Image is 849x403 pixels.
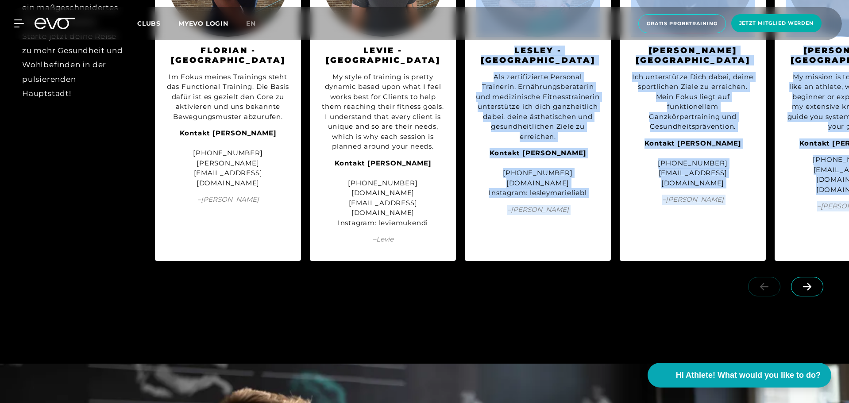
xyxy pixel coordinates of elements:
[178,19,228,27] a: MYEVO LOGIN
[476,148,600,198] div: [PHONE_NUMBER] [DOMAIN_NAME] Instagram: lesleymarieliebl
[166,195,290,205] span: – [PERSON_NAME]
[246,19,256,27] span: en
[631,72,755,132] div: Ich unterstütze Dich dabei, deine sportlichen Ziele zu erreichen. Mein Fokus liegt auf funktionel...
[647,20,718,27] span: Gratis Probetraining
[490,149,587,157] strong: Kontakt [PERSON_NAME]
[321,158,445,228] div: [PHONE_NUMBER] [DOMAIN_NAME][EMAIL_ADDRESS][DOMAIN_NAME] Instagram: leviemukendi
[166,72,290,122] div: Im Fokus meines Trainings steht das Functional Training. Die Basis dafür ist es gezielt den Core ...
[648,363,831,388] button: Hi Athlete! What would you like to do?
[739,19,814,27] span: Jetzt Mitglied werden
[631,138,755,188] div: [PHONE_NUMBER] [EMAIL_ADDRESS][DOMAIN_NAME]
[476,205,600,215] span: – [PERSON_NAME]
[137,19,178,27] a: Clubs
[246,19,266,29] a: en
[321,72,445,152] div: My style of training is pretty dynamic based upon what I feel works best for Clients to help them...
[321,234,445,245] span: – Levie
[180,129,277,137] strong: Kontakt [PERSON_NAME]
[631,46,755,65] h3: [PERSON_NAME][GEOGRAPHIC_DATA]
[476,72,600,142] div: Als zertifizierte Personal Trainerin, Ernährungsberaterin und medizinische Fitnesstrainerin unter...
[631,195,755,205] span: – [PERSON_NAME]
[166,128,290,188] div: [PHONE_NUMBER] [PERSON_NAME][EMAIL_ADDRESS][DOMAIN_NAME]
[676,369,821,381] span: Hi Athlete! What would you like to do?
[644,139,741,147] strong: Kontakt [PERSON_NAME]
[476,46,600,65] h3: Lesley - [GEOGRAPHIC_DATA]
[321,46,445,65] h3: Levie - [GEOGRAPHIC_DATA]
[166,46,290,65] h3: Florian - [GEOGRAPHIC_DATA]
[137,19,161,27] span: Clubs
[335,159,432,167] strong: Kontakt [PERSON_NAME]
[729,14,824,33] a: Jetzt Mitglied werden
[636,14,729,33] a: Gratis Probetraining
